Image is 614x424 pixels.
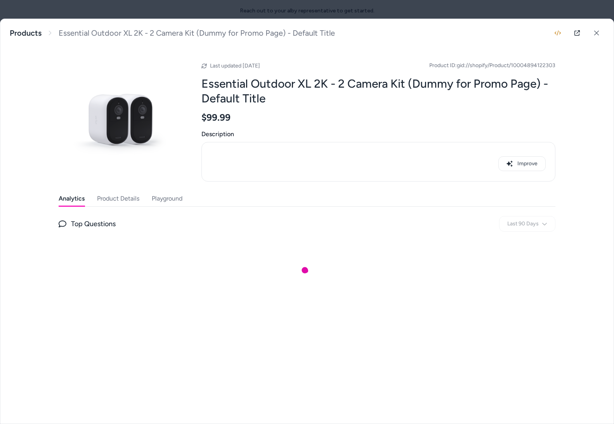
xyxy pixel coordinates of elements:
span: Product ID: gid://shopify/Product/10004894122303 [429,62,555,69]
span: Description [201,130,555,139]
button: Improve [498,156,546,171]
img: e2-XL-2cam-w.png [59,56,183,180]
span: $99.99 [201,112,231,123]
h2: Essential Outdoor XL 2K - 2 Camera Kit (Dummy for Promo Page) - Default Title [201,76,555,106]
button: Playground [152,191,182,206]
span: Last updated [DATE] [210,62,260,69]
nav: breadcrumb [10,28,335,38]
span: Top Questions [71,218,116,229]
button: Product Details [97,191,139,206]
button: Analytics [59,191,85,206]
span: Essential Outdoor XL 2K - 2 Camera Kit (Dummy for Promo Page) - Default Title [59,28,335,38]
a: Products [10,28,42,38]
